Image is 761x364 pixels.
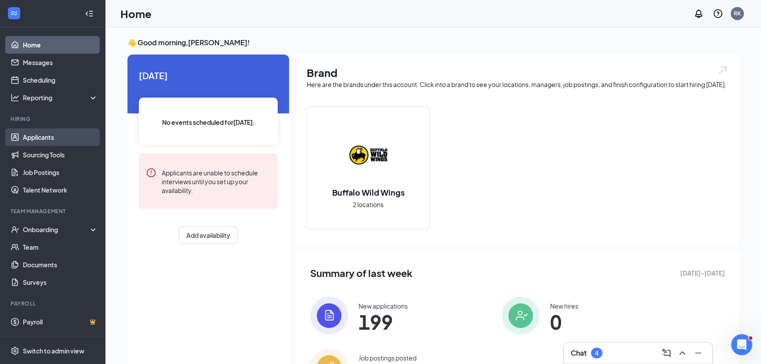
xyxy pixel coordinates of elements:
div: Here are the brands under this account. Click into a brand to see your locations, managers, job p... [307,80,728,89]
svg: ChevronUp [677,348,688,358]
button: Minimize [691,346,705,360]
svg: Settings [11,346,19,355]
svg: ComposeMessage [661,348,672,358]
h3: Chat [571,348,587,358]
a: Job Postings [23,164,98,181]
span: [DATE] - [DATE] [680,268,725,278]
svg: Error [146,167,156,178]
img: icon [310,297,348,335]
div: Reporting [23,93,98,102]
button: ComposeMessage [660,346,674,360]
a: Talent Network [23,181,98,199]
div: New applications [359,302,408,310]
a: Documents [23,256,98,273]
span: [DATE] [139,69,278,82]
iframe: Intercom live chat [731,334,752,355]
h1: Home [120,6,152,21]
span: 2 locations [353,200,384,209]
a: PayrollCrown [23,313,98,331]
span: Summary of last week [310,266,413,281]
svg: Collapse [85,9,94,18]
span: 0 [550,314,578,330]
button: Add availability [179,226,238,244]
svg: QuestionInfo [713,8,723,19]
svg: Analysis [11,93,19,102]
div: RK [734,10,741,17]
img: icon [502,297,540,335]
a: Messages [23,54,98,71]
div: Hiring [11,115,96,123]
div: Team Management [11,207,96,215]
a: Surveys [23,273,98,291]
a: Applicants [23,128,98,146]
svg: UserCheck [11,225,19,234]
svg: Minimize [693,348,703,358]
a: Home [23,36,98,54]
div: New hires [550,302,578,310]
a: Team [23,238,98,256]
button: ChevronUp [675,346,689,360]
a: Scheduling [23,71,98,89]
a: Sourcing Tools [23,146,98,164]
div: Applicants are unable to schedule interviews until you set up your availability. [162,167,271,195]
h2: Buffalo Wild Wings [323,187,413,198]
img: open.6027fd2a22e1237b5b06.svg [717,65,728,75]
svg: Notifications [693,8,704,19]
svg: WorkstreamLogo [10,9,18,18]
span: 199 [359,314,408,330]
h1: Brand [307,65,728,80]
div: Job postings posted [359,353,417,362]
div: Onboarding [23,225,91,234]
div: Switch to admin view [23,346,84,355]
div: Payroll [11,300,96,307]
div: 4 [595,349,598,357]
span: No events scheduled for [DATE] . [162,117,255,127]
img: Buffalo Wild Wings [340,127,396,183]
h3: 👋 Good morning, [PERSON_NAME] ! [127,38,739,47]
